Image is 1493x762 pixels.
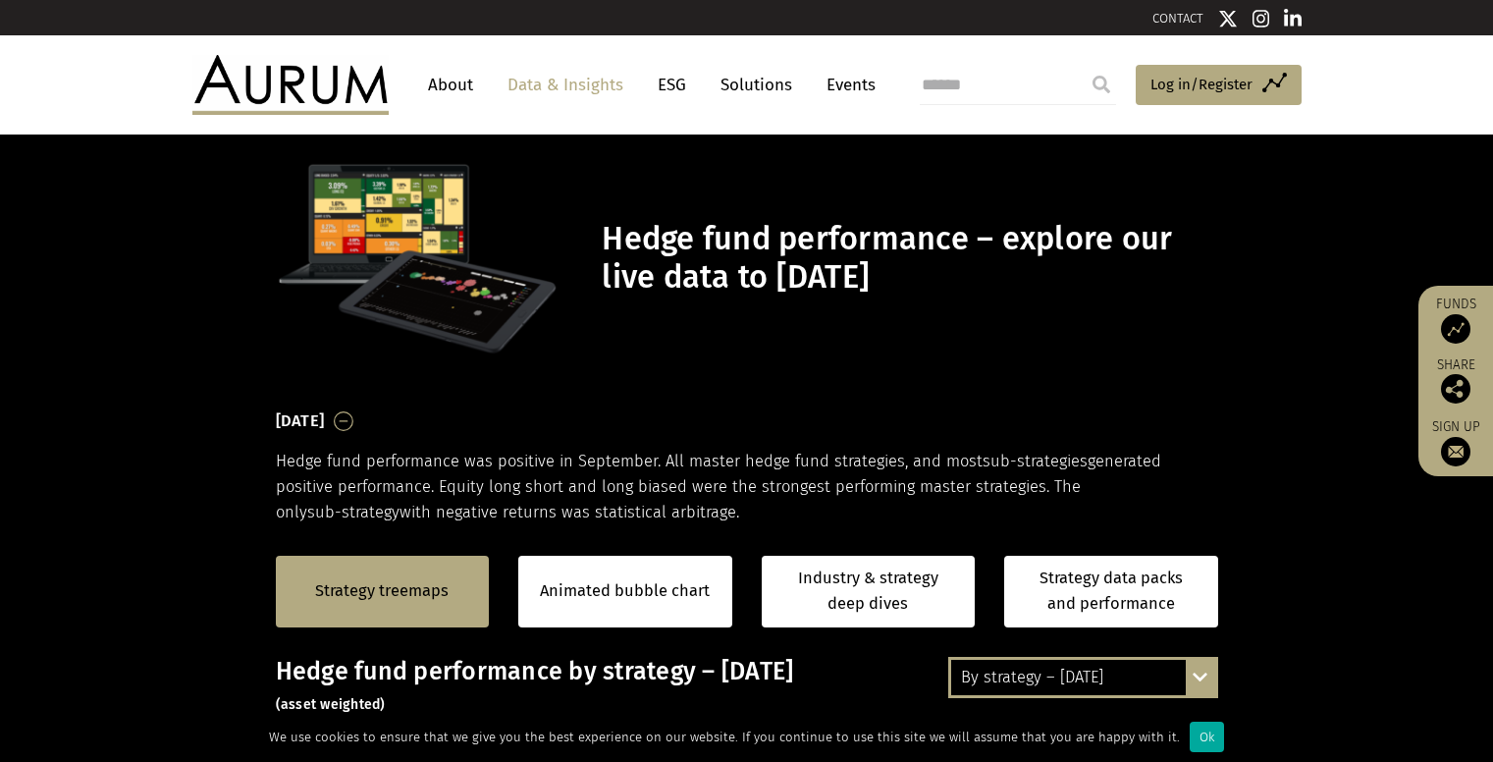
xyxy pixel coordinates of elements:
[276,696,386,713] small: (asset weighted)
[602,220,1212,297] h1: Hedge fund performance – explore our live data to [DATE]
[315,578,449,604] a: Strategy treemaps
[1136,65,1302,106] a: Log in/Register
[1152,11,1203,26] a: CONTACT
[817,67,876,103] a: Events
[498,67,633,103] a: Data & Insights
[1428,296,1483,344] a: Funds
[1428,418,1483,466] a: Sign up
[540,578,710,604] a: Animated bubble chart
[711,67,802,103] a: Solutions
[1284,9,1302,28] img: Linkedin icon
[1218,9,1238,28] img: Twitter icon
[1004,556,1218,627] a: Strategy data packs and performance
[276,449,1218,526] p: Hedge fund performance was positive in September. All master hedge fund strategies, and most gene...
[307,503,400,521] span: sub-strategy
[276,657,1218,716] h3: Hedge fund performance by strategy – [DATE]
[1150,73,1253,96] span: Log in/Register
[1428,358,1483,404] div: Share
[418,67,483,103] a: About
[1082,65,1121,104] input: Submit
[951,660,1215,695] div: By strategy – [DATE]
[1190,722,1224,752] div: Ok
[983,452,1088,470] span: sub-strategies
[1441,437,1470,466] img: Sign up to our newsletter
[192,55,389,114] img: Aurum
[1253,9,1270,28] img: Instagram icon
[648,67,696,103] a: ESG
[762,556,976,627] a: Industry & strategy deep dives
[1441,314,1470,344] img: Access Funds
[276,407,325,436] h3: [DATE]
[1441,374,1470,404] img: Share this post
